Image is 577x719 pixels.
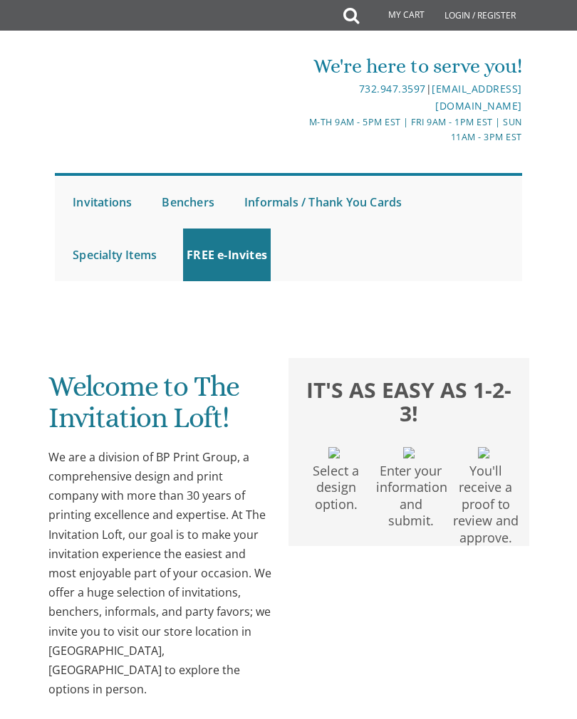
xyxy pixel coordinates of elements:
[358,1,435,30] a: My Cart
[241,176,405,229] a: Informals / Thank You Cards
[359,82,426,95] a: 732.947.3597
[48,448,273,699] div: We are a division of BP Print Group, a comprehensive design and print company with more than 30 y...
[296,376,521,427] h2: It's as easy as 1-2-3!
[289,80,521,115] div: |
[301,459,370,513] p: Select a design option.
[403,447,415,458] img: filter
[69,229,160,281] a: Specialty Items
[289,52,521,80] div: We're here to serve you!
[48,371,273,444] h1: Welcome to The Invitation Loft!
[376,459,445,530] p: Enter your information and submit.
[183,229,271,281] a: FREE e-Invites
[478,447,489,458] img: filter
[69,176,135,229] a: Invitations
[289,115,521,145] div: M-Th 9am - 5pm EST | Fri 9am - 1pm EST | Sun 11am - 3pm EST
[432,82,522,112] a: [EMAIL_ADDRESS][DOMAIN_NAME]
[451,459,520,546] p: You'll receive a proof to review and approve.
[158,176,218,229] a: Benchers
[328,447,340,458] img: filter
